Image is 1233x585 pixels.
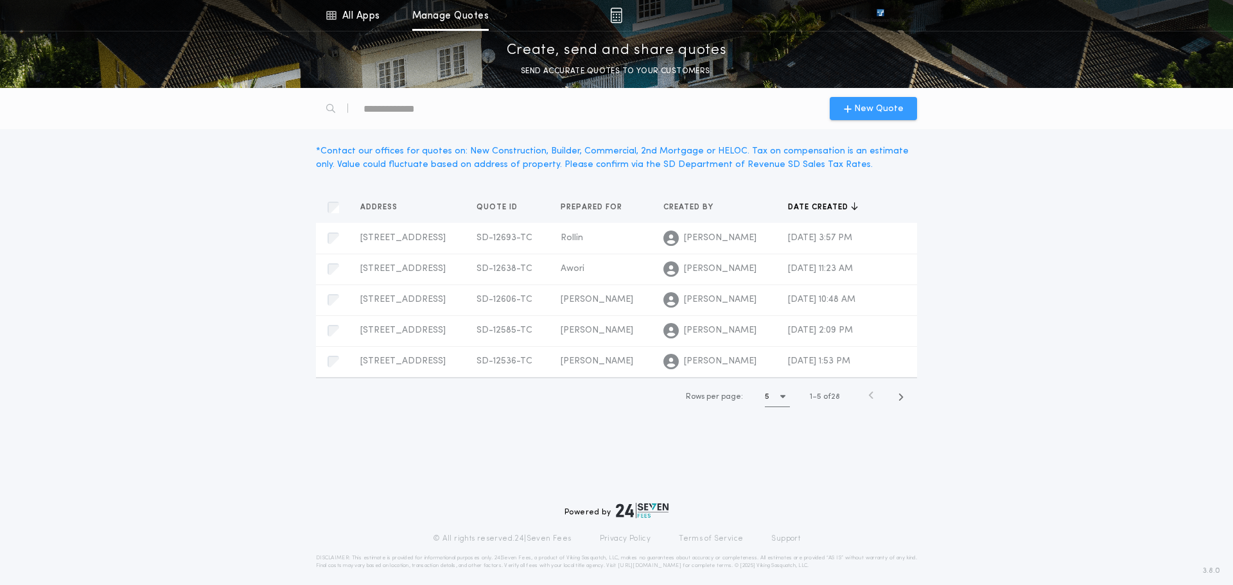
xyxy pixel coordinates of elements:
a: Privacy Policy [600,534,651,544]
span: New Quote [854,102,904,116]
span: [PERSON_NAME] [684,263,756,275]
p: © All rights reserved. 24|Seven Fees [433,534,572,544]
span: [DATE] 10:48 AM [788,295,855,304]
span: [PERSON_NAME] [561,326,633,335]
span: [STREET_ADDRESS] [360,264,446,274]
img: img [610,8,622,23]
div: Powered by [564,503,669,518]
span: [STREET_ADDRESS] [360,233,446,243]
span: Awori [561,264,584,274]
span: SD-12638-TC [477,264,532,274]
span: SD-12585-TC [477,326,532,335]
div: * Contact our offices for quotes on: New Construction, Builder, Commercial, 2nd Mortgage or HELOC... [316,144,917,171]
span: [STREET_ADDRESS] [360,326,446,335]
span: Address [360,202,400,213]
p: Create, send and share quotes [507,40,727,61]
span: 3.8.0 [1203,565,1220,577]
span: [PERSON_NAME] [561,356,633,366]
p: SEND ACCURATE QUOTES TO YOUR CUSTOMERS. [521,65,712,78]
span: [PERSON_NAME] [684,324,756,337]
img: logo [616,503,669,518]
span: [PERSON_NAME] [561,295,633,304]
span: [PERSON_NAME] [684,355,756,368]
a: [URL][DOMAIN_NAME] [618,563,681,568]
a: Terms of Service [679,534,743,544]
span: [DATE] 2:09 PM [788,326,853,335]
button: Quote ID [477,201,527,214]
span: Date created [788,202,851,213]
span: [PERSON_NAME] [684,293,756,306]
button: Address [360,201,407,214]
img: vs-icon [853,9,907,22]
span: 1 [810,393,812,401]
button: New Quote [830,97,917,120]
span: [DATE] 1:53 PM [788,356,850,366]
a: Support [771,534,800,544]
span: [PERSON_NAME] [684,232,756,245]
span: Prepared for [561,202,625,213]
span: Rows per page: [686,393,743,401]
button: 5 [765,387,790,407]
span: Rollin [561,233,583,243]
span: [DATE] 3:57 PM [788,233,852,243]
p: DISCLAIMER: This estimate is provided for informational purposes only. 24|Seven Fees, a product o... [316,554,917,570]
span: [STREET_ADDRESS] [360,295,446,304]
button: Created by [663,201,723,214]
span: of 28 [823,391,840,403]
span: SD-12606-TC [477,295,532,304]
span: SD-12693-TC [477,233,532,243]
span: 5 [817,393,821,401]
span: [DATE] 11:23 AM [788,264,853,274]
span: Quote ID [477,202,520,213]
h1: 5 [765,390,769,403]
button: Date created [788,201,858,214]
span: [STREET_ADDRESS] [360,356,446,366]
span: SD-12536-TC [477,356,532,366]
span: Created by [663,202,716,213]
